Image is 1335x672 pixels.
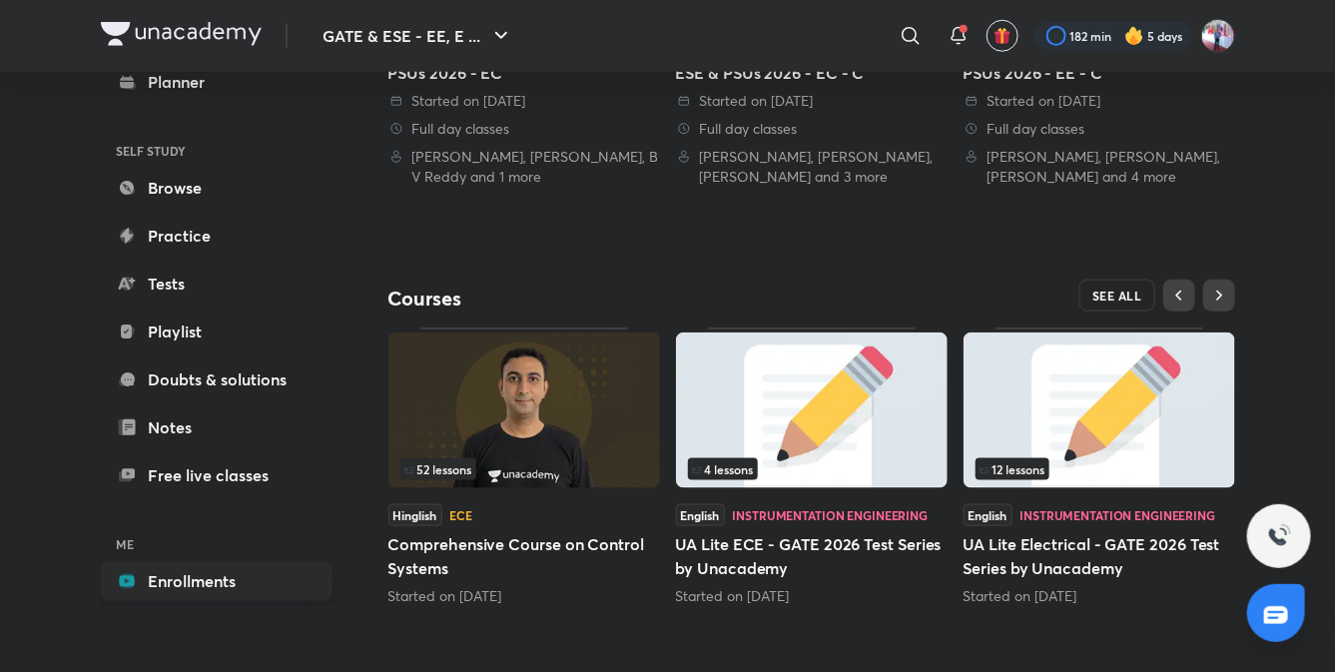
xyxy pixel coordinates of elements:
[101,312,333,351] a: Playlist
[676,147,948,187] div: Manoj Singh Chauhan, Vishal Soni, Shishir Kumar Das and 3 more
[676,504,725,526] span: English
[101,359,333,399] a: Doubts & solutions
[400,458,648,480] div: infocontainer
[450,509,473,521] div: ECE
[676,586,948,606] div: Started on Aug 13
[404,463,472,475] span: 52 lessons
[1201,19,1235,53] img: Pradeep Kumar
[1079,280,1155,312] button: SEE ALL
[101,134,333,168] h6: SELF STUDY
[400,458,648,480] div: infosection
[388,119,660,139] div: Full day classes
[1124,26,1144,46] img: streak
[987,20,1018,52] button: avatar
[388,286,812,312] h4: Courses
[101,407,333,447] a: Notes
[388,333,660,488] img: Thumbnail
[676,532,948,580] h5: UA Lite ECE - GATE 2026 Test Series by Unacademy
[964,532,1235,580] h5: UA Lite Electrical - GATE 2026 Test Series by Unacademy
[676,119,948,139] div: Full day classes
[676,328,948,605] div: UA Lite ECE - GATE 2026 Test Series by Unacademy
[964,147,1235,187] div: Manoj Singh Chauhan, Vishal Soni, Shishir Kumar Das and 4 more
[994,27,1011,45] img: avatar
[101,22,262,51] a: Company Logo
[1267,524,1291,548] img: ttu
[1092,289,1142,303] span: SEE ALL
[964,328,1235,605] div: UA Lite Electrical - GATE 2026 Test Series by Unacademy
[388,504,442,526] span: Hinglish
[388,147,660,187] div: Vishal Soni, Shishir Kumar Das, B V Reddy and 1 more
[964,333,1235,488] img: Thumbnail
[688,458,936,480] div: left
[101,264,333,304] a: Tests
[101,561,333,601] a: Enrollments
[976,458,1223,480] div: infocontainer
[101,527,333,561] h6: ME
[976,458,1223,480] div: left
[312,16,525,56] button: GATE & ESE - EE, E ...
[388,532,660,580] h5: Comprehensive Course on Control Systems
[101,455,333,495] a: Free live classes
[976,458,1223,480] div: infosection
[676,333,948,488] img: Thumbnail
[400,458,648,480] div: left
[676,91,948,111] div: Started on 27 Apr 2025
[733,509,929,521] div: Instrumentation Engineering
[101,22,262,46] img: Company Logo
[964,504,1012,526] span: English
[388,328,660,605] div: Comprehensive Course on Control Systems
[1020,509,1216,521] div: Instrumentation Engineering
[688,458,936,480] div: infocontainer
[101,62,333,102] a: Planner
[980,463,1045,475] span: 12 lessons
[964,91,1235,111] div: Started on 18 Jan 2025
[964,119,1235,139] div: Full day classes
[388,91,660,111] div: Started on 30 Jul 2025
[688,458,936,480] div: infosection
[101,168,333,208] a: Browse
[101,216,333,256] a: Practice
[388,586,660,606] div: Started on Jul 31
[692,463,754,475] span: 4 lessons
[964,586,1235,606] div: Started on Aug 13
